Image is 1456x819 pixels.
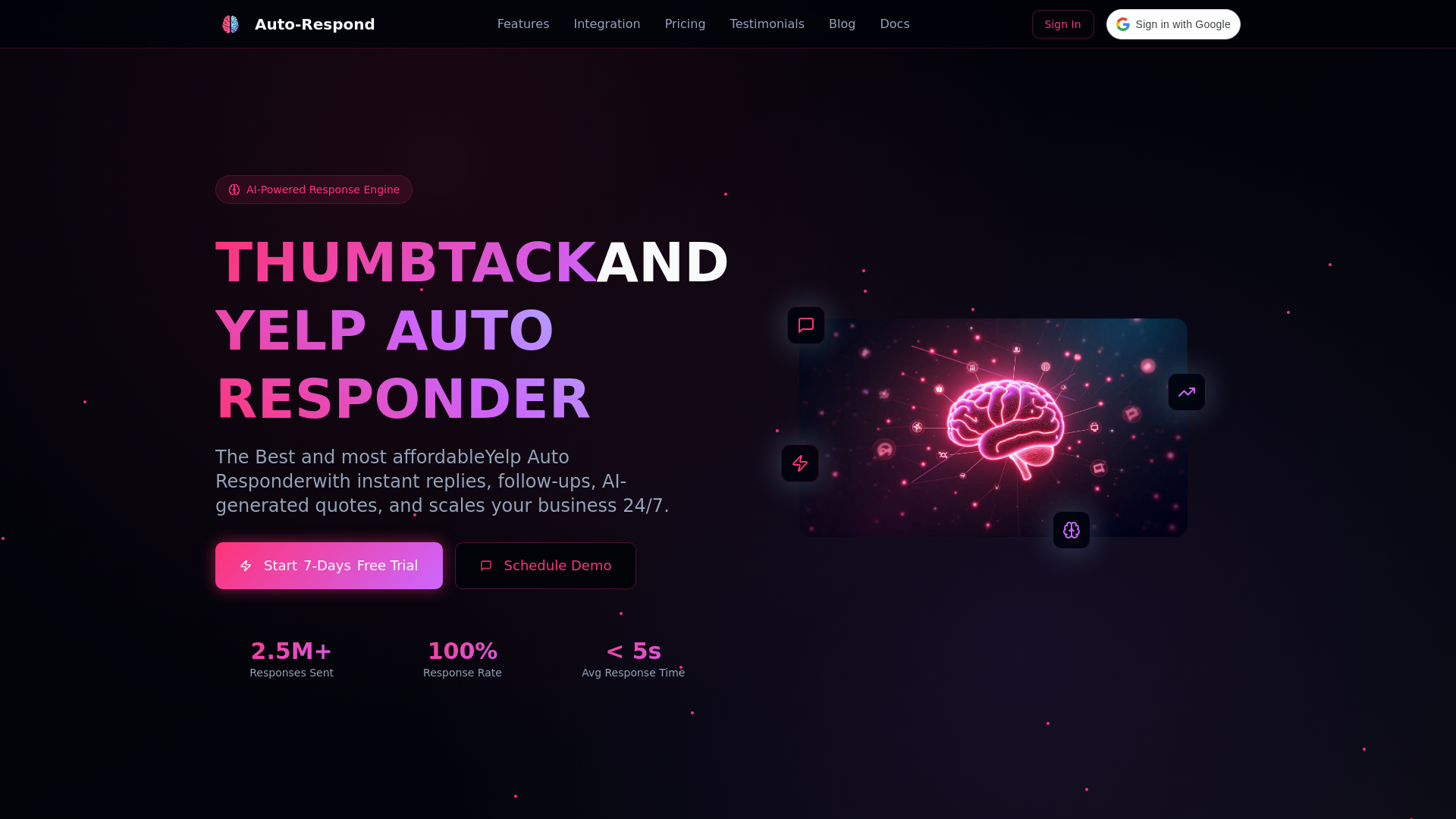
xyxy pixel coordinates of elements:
a: Blog [829,15,855,33]
span: Yelp Auto Responder [215,447,570,492]
div: Avg Response Time [557,665,710,680]
iframe: Sign in with Google Button [1099,38,1248,71]
a: Testimonials [730,15,805,33]
a: Auto-Respond LogoAuto-Respond [215,9,375,39]
span: AND [596,231,730,294]
a: Start7-DaysFree Trial [215,542,443,589]
div: Auto-Respond [255,14,375,35]
div: Responses Sent [215,665,368,680]
span: THUMBTACK [215,231,596,294]
a: Features [497,15,550,33]
div: 2.5M+ [215,638,368,665]
img: Auto-Respond Logo [221,15,240,33]
img: AI Neural Network Brain [799,318,1188,537]
p: The Best and most affordable with instant replies, follow-ups, AI-generated quotes, and scales yo... [215,445,710,518]
a: Integration [573,15,640,33]
div: < 5s [557,638,710,665]
a: Docs [880,15,909,33]
div: Response Rate [386,665,538,680]
h1: YELP AUTO RESPONDER [215,297,710,433]
div: Sign in with Google [1106,9,1241,39]
div: 100% [386,638,538,665]
span: AI-Powered Response Engine [246,182,400,197]
a: Sign In [1032,10,1094,39]
span: 7-Days [303,555,351,576]
a: Pricing [665,15,706,33]
button: Schedule Demo [455,542,637,589]
span: Sign in with Google [1136,17,1231,33]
